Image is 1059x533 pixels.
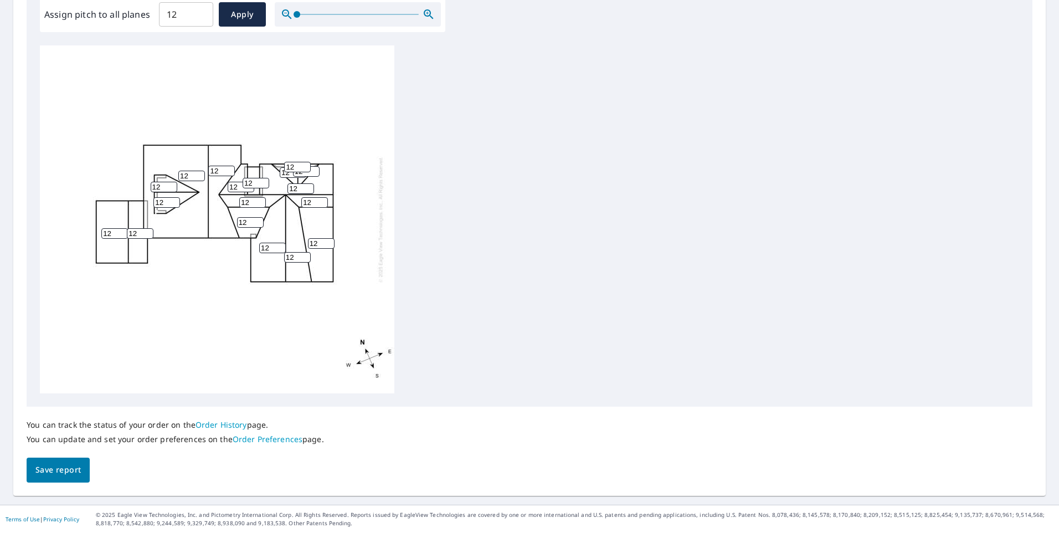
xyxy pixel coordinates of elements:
[43,515,79,523] a: Privacy Policy
[228,8,257,22] span: Apply
[6,516,79,522] p: |
[27,434,324,444] p: You can update and set your order preferences on the page.
[44,8,150,21] label: Assign pitch to all planes
[27,420,324,430] p: You can track the status of your order on the page.
[96,511,1053,527] p: © 2025 Eagle View Technologies, Inc. and Pictometry International Corp. All Rights Reserved. Repo...
[233,434,302,444] a: Order Preferences
[196,419,247,430] a: Order History
[35,463,81,477] span: Save report
[6,515,40,523] a: Terms of Use
[27,458,90,483] button: Save report
[219,2,266,27] button: Apply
